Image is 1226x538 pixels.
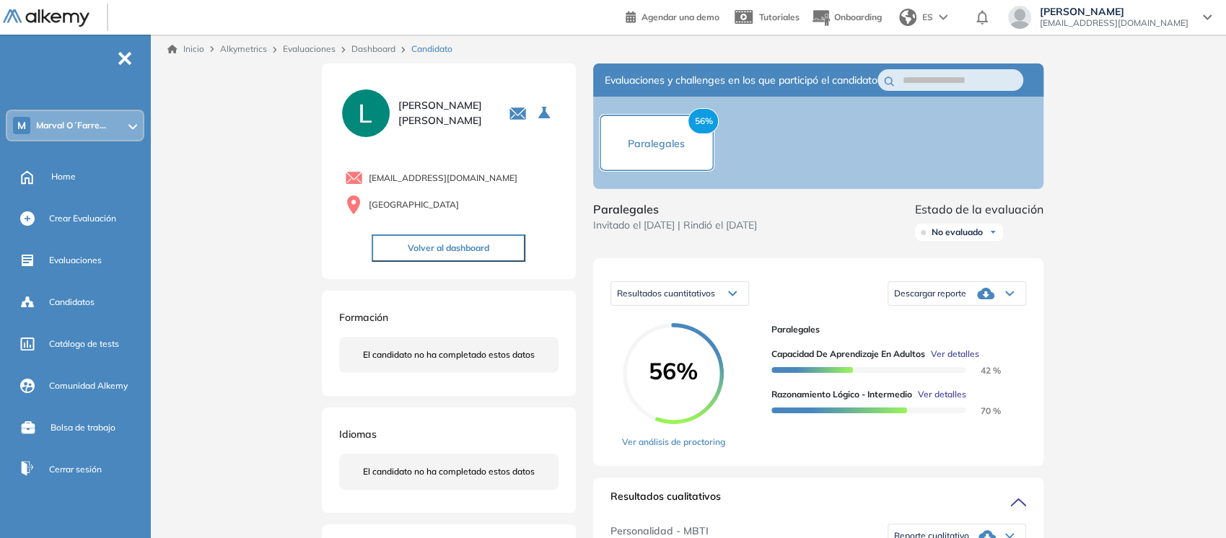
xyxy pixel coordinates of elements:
[626,7,719,25] a: Agendar una demo
[939,14,947,20] img: arrow
[963,405,1001,416] span: 70 %
[363,465,535,478] span: El candidato no ha completado estos datos
[899,9,916,26] img: world
[1040,6,1188,17] span: [PERSON_NAME]
[398,98,491,128] span: [PERSON_NAME] [PERSON_NAME]
[369,198,459,211] span: [GEOGRAPHIC_DATA]
[811,2,882,33] button: Onboarding
[771,348,925,361] span: Capacidad de Aprendizaje en Adultos
[688,108,719,134] span: 56%
[49,254,102,267] span: Evaluaciones
[3,9,89,27] img: Logo
[283,43,336,54] a: Evaluaciones
[49,296,95,309] span: Candidatos
[642,12,719,22] span: Agendar una demo
[339,87,393,140] img: PROFILE_MENU_LOGO_USER
[339,311,388,324] span: Formación
[605,73,877,88] span: Evaluaciones y challenges en los que participó el candidato
[922,11,933,24] span: ES
[49,212,116,225] span: Crear Evaluación
[912,388,966,401] button: Ver detalles
[918,388,966,401] span: Ver detalles
[593,218,757,233] span: Invitado el [DATE] | Rindió el [DATE]
[932,226,983,238] span: No evaluado
[51,421,115,434] span: Bolsa de trabajo
[369,172,517,185] span: [EMAIL_ADDRESS][DOMAIN_NAME]
[49,338,119,350] span: Catálogo de tests
[17,120,26,131] span: M
[628,137,685,150] span: Paralegales
[339,428,377,441] span: Idiomas
[593,200,757,218] span: Paralegales
[623,359,724,382] span: 56%
[963,365,1001,376] span: 42 %
[51,170,76,183] span: Home
[622,436,725,449] a: Ver análisis de proctoring
[759,12,800,22] span: Tutoriales
[834,12,882,22] span: Onboarding
[1040,17,1188,29] span: [EMAIL_ADDRESS][DOMAIN_NAME]
[610,489,721,512] span: Resultados cualitativos
[372,234,525,262] button: Volver al dashboard
[411,43,452,56] span: Candidato
[771,388,912,401] span: Razonamiento Lógico - Intermedio
[989,228,997,237] img: Ícono de flecha
[915,200,1043,218] span: Estado de la evaluación
[931,348,979,361] span: Ver detalles
[894,288,966,299] span: Descargar reporte
[771,323,1015,336] span: Paralegales
[363,348,535,361] span: El candidato no ha completado estos datos
[925,348,979,361] button: Ver detalles
[220,43,267,54] span: Alkymetrics
[49,379,128,392] span: Comunidad Alkemy
[49,463,102,476] span: Cerrar sesión
[36,120,106,131] span: Marval O´Farre...
[617,288,715,299] span: Resultados cuantitativos
[167,43,204,56] a: Inicio
[351,43,395,54] a: Dashboard
[533,100,559,126] button: Seleccione la evaluación activa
